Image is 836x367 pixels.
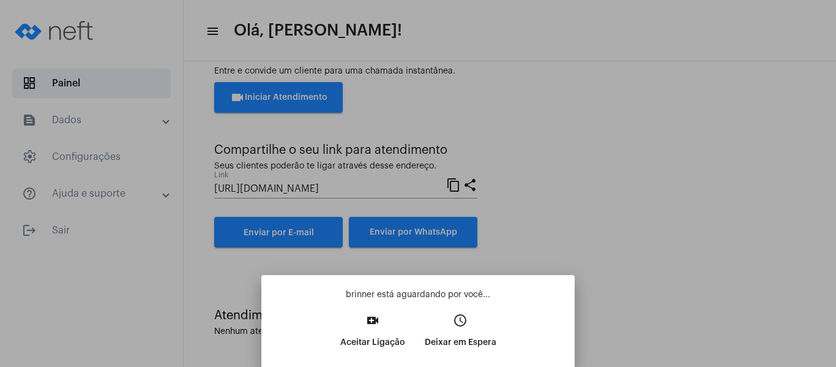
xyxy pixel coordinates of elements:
[340,331,405,354] p: Aceitar Ligação
[330,309,415,362] button: Aceitar Ligação
[425,331,496,354] p: Deixar em Espera
[415,309,506,362] button: Deixar em Espera
[365,313,380,328] mat-icon: video_call
[271,289,565,301] p: brinner está aguardando por você...
[453,313,468,328] mat-icon: access_time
